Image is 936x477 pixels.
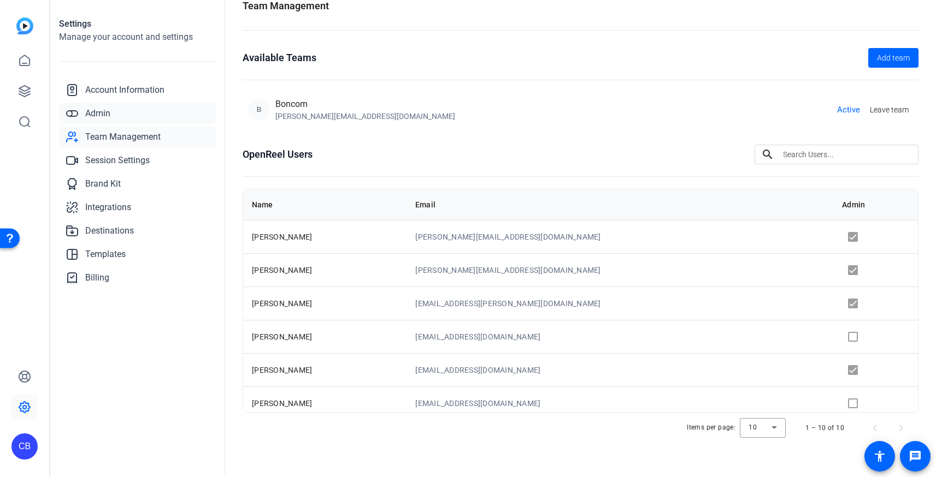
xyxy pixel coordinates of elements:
a: Team Management [59,126,216,148]
mat-icon: accessibility [873,450,886,463]
div: B [248,99,270,121]
button: Add team [868,48,919,68]
a: Admin [59,103,216,124]
td: [EMAIL_ADDRESS][DOMAIN_NAME] [407,386,833,420]
a: Brand Kit [59,173,216,195]
button: Leave team [866,100,913,120]
span: Admin [85,107,110,120]
td: [EMAIL_ADDRESS][DOMAIN_NAME] [407,353,833,386]
td: [PERSON_NAME][EMAIL_ADDRESS][DOMAIN_NAME] [407,220,833,253]
span: [PERSON_NAME] [252,332,312,341]
span: [PERSON_NAME] [252,232,312,241]
span: [PERSON_NAME] [252,266,312,275]
span: [PERSON_NAME] [252,399,312,408]
th: Email [407,189,833,220]
span: Billing [85,271,109,284]
span: Add team [877,52,910,64]
a: Account Information [59,79,216,101]
h2: Manage your account and settings [59,31,216,44]
td: [EMAIL_ADDRESS][DOMAIN_NAME] [407,320,833,353]
div: [PERSON_NAME][EMAIL_ADDRESS][DOMAIN_NAME] [275,111,455,122]
a: Integrations [59,196,216,218]
span: Team Management [85,130,161,144]
div: Boncom [275,98,455,111]
h1: Available Teams [243,50,316,65]
span: Destinations [85,224,134,237]
a: Destinations [59,220,216,242]
span: Leave team [870,104,909,116]
div: CB [11,433,38,460]
div: Items per page: [687,422,735,433]
mat-icon: message [909,450,922,463]
input: Search Users... [783,148,910,161]
h1: OpenReel Users [243,147,313,162]
h1: Settings [59,17,216,31]
span: Account Information [85,84,164,97]
a: Templates [59,243,216,265]
a: Billing [59,267,216,289]
span: Active [837,104,860,116]
span: [PERSON_NAME] [252,299,312,308]
span: Templates [85,248,126,261]
a: Session Settings [59,150,216,171]
td: [EMAIL_ADDRESS][PERSON_NAME][DOMAIN_NAME] [407,287,833,320]
th: Name [243,189,407,220]
img: blue-gradient.svg [16,17,33,34]
span: Brand Kit [85,177,121,190]
div: 1 – 10 of 10 [805,422,844,433]
mat-icon: search [755,148,781,161]
span: Session Settings [85,154,150,167]
button: Next page [888,415,914,441]
button: Previous page [862,415,888,441]
th: Admin [833,189,918,220]
span: Integrations [85,201,131,214]
td: [PERSON_NAME][EMAIL_ADDRESS][DOMAIN_NAME] [407,253,833,287]
span: [PERSON_NAME] [252,366,312,374]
